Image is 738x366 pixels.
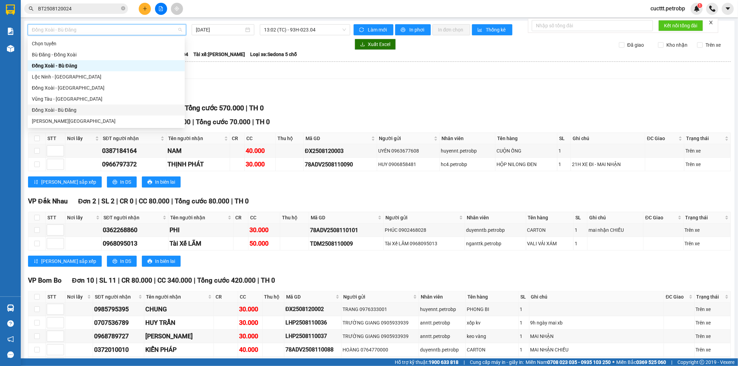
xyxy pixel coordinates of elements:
[171,197,173,205] span: |
[587,212,643,223] th: Ghi chú
[112,259,117,264] span: printer
[67,293,86,301] span: Nơi lấy
[685,226,729,234] div: Trên xe
[520,346,528,354] div: 1
[343,319,418,327] div: TRƯỜNG GIANG 0905933939
[144,330,214,343] td: NGỌC TÚ
[698,3,702,8] sup: 1
[102,159,165,169] div: 0966797372
[145,345,213,355] div: KIẾN PHÁP
[420,319,464,327] div: anntt.petrobp
[527,226,573,234] div: CARTON
[66,22,113,31] div: duyên bình an
[145,331,213,341] div: [PERSON_NAME]
[245,133,276,144] th: CC
[93,316,144,330] td: 0707536789
[612,361,614,364] span: ⚪️
[264,25,346,35] span: 13:02 (TC) - 93H-023.04
[32,84,181,92] div: Đồng Xoài - [GEOGRAPHIC_DATA]
[94,331,143,341] div: 0968789727
[526,358,611,366] span: Miền Nam
[170,239,232,248] div: Tài Xế LÃM
[359,27,365,33] span: sync
[32,106,181,114] div: Đồng Xoài - Bù Đăng
[103,239,167,248] div: 0968095013
[310,239,382,248] div: TDM2508110009
[284,316,341,330] td: LHP2508110036
[231,197,233,205] span: |
[28,71,185,82] div: Lộc Ninh - Đồng Xoài
[401,27,407,33] span: printer
[28,93,185,104] div: Vũng Tàu - Bình Phước
[7,336,14,342] span: notification
[520,332,528,340] div: 1
[343,305,418,313] div: TRANG 0976333001
[530,319,663,327] div: 9h ngày mai xb
[239,304,261,314] div: 30.000
[285,345,340,354] div: 78ADV2508110088
[28,49,185,60] div: Bù Đăng - Đồng Xoài
[7,320,14,327] span: question-circle
[419,291,466,303] th: Nhân viên
[102,223,168,237] td: 0362268860
[696,293,723,301] span: Trạng thái
[103,214,161,221] span: SĐT người nhận
[41,257,96,265] span: [PERSON_NAME] sắp xếp
[285,305,340,313] div: ĐX2508120002
[280,212,309,223] th: Thu hộ
[368,40,390,48] span: Xuất Excel
[121,6,125,12] span: close-circle
[306,135,370,142] span: Mã GD
[66,6,113,22] div: VP Đồng Xoài
[395,24,431,35] button: printerIn phơi
[464,358,465,366] span: |
[709,20,713,25] span: close
[558,161,570,168] div: 1
[238,291,262,303] th: CC
[144,316,214,330] td: HUY TRẦN
[527,240,573,247] div: VALI VẢI XÁM
[526,212,574,223] th: Tên hàng
[98,197,100,205] span: |
[96,276,98,284] span: |
[309,237,384,250] td: TDM2508110009
[193,51,245,58] span: Tài xế: [PERSON_NAME]
[285,332,340,340] div: LHP2508110037
[145,318,213,328] div: HUY TRẦN
[378,161,438,168] div: HUY 0906858481
[589,226,642,234] div: mai nhận CHIỀU
[93,343,144,357] td: 0372010010
[192,118,194,126] span: |
[636,359,666,365] strong: 0369 525 060
[112,180,117,185] span: printer
[495,133,557,144] th: Tên hàng
[496,147,556,155] div: CUỘN ỐNG
[572,161,644,168] div: 21H XE ĐI - MAI NHẬN
[103,225,167,235] div: 0362268860
[725,6,731,12] span: caret-down
[28,104,185,116] div: Đồng Xoài - Bù Đăng
[101,197,115,205] span: SL 2
[378,147,438,155] div: UYÊN 0963677608
[703,41,723,49] span: Trên xe
[368,26,388,34] span: Làm mới
[116,197,118,205] span: |
[263,291,284,303] th: Thu hộ
[157,276,192,284] span: CC 340.000
[142,176,181,187] button: printerIn biên lai
[246,104,247,112] span: |
[72,276,94,284] span: Đơn 10
[249,239,279,248] div: 50.000
[685,161,729,168] div: Trên xe
[28,82,185,93] div: Đồng Xoài - Lộc Ninh
[185,104,244,112] span: Tổng cước 570.000
[154,276,156,284] span: |
[472,24,512,35] button: bar-chartThống kê
[530,332,663,340] div: MAI NHẬN
[686,135,723,142] span: Trạng thái
[685,147,729,155] div: Trên xe
[28,256,102,267] button: sort-ascending[PERSON_NAME] sắp xếp
[645,214,676,221] span: ĐC Giao
[144,343,214,357] td: KIẾN PHÁP
[170,225,232,235] div: PHI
